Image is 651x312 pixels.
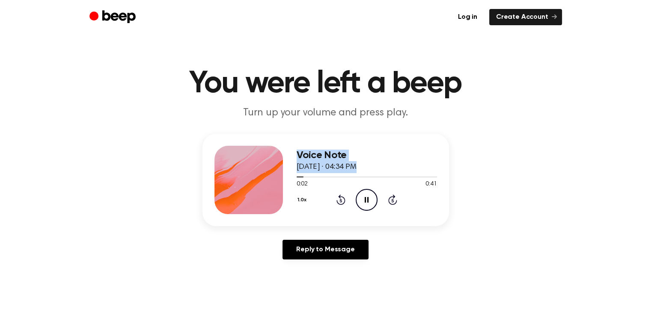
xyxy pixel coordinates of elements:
a: Reply to Message [282,240,368,259]
button: 1.0x [297,193,310,207]
h1: You were left a beep [107,68,545,99]
p: Turn up your volume and press play. [161,106,490,120]
a: Beep [89,9,138,26]
span: 0:02 [297,180,308,189]
a: Log in [451,9,484,25]
span: 0:41 [425,180,437,189]
h3: Voice Note [297,150,437,161]
span: [DATE] · 04:34 PM [297,163,357,171]
a: Create Account [489,9,562,25]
